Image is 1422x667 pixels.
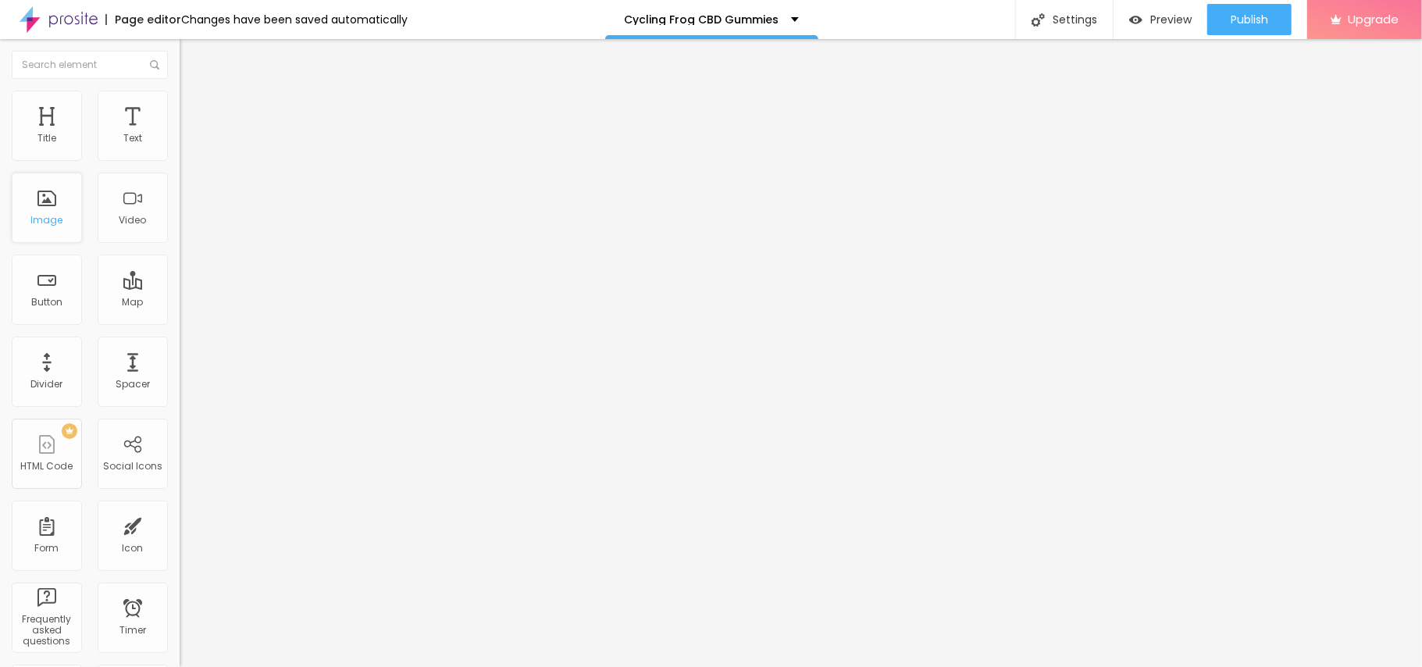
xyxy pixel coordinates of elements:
div: Title [37,133,56,144]
div: Divider [31,379,63,390]
img: Icone [1032,13,1045,27]
img: Icone [150,60,159,70]
div: Page editor [105,14,181,25]
span: Upgrade [1348,12,1399,26]
button: Publish [1207,4,1292,35]
div: Timer [119,625,146,636]
img: view-1.svg [1129,13,1142,27]
div: Social Icons [103,461,162,472]
div: Map [123,297,144,308]
div: Text [123,133,142,144]
div: Video [119,215,147,226]
span: Preview [1150,13,1192,26]
div: Changes have been saved automatically [181,14,408,25]
iframe: Editor [180,39,1422,667]
div: Frequently asked questions [16,614,77,647]
div: HTML Code [21,461,73,472]
div: Spacer [116,379,150,390]
div: Form [35,543,59,554]
p: Cycling Frog CBD Gummies [625,14,779,25]
input: Search element [12,51,168,79]
button: Preview [1114,4,1207,35]
div: Image [31,215,63,226]
div: Icon [123,543,144,554]
span: Publish [1231,13,1268,26]
div: Button [31,297,62,308]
